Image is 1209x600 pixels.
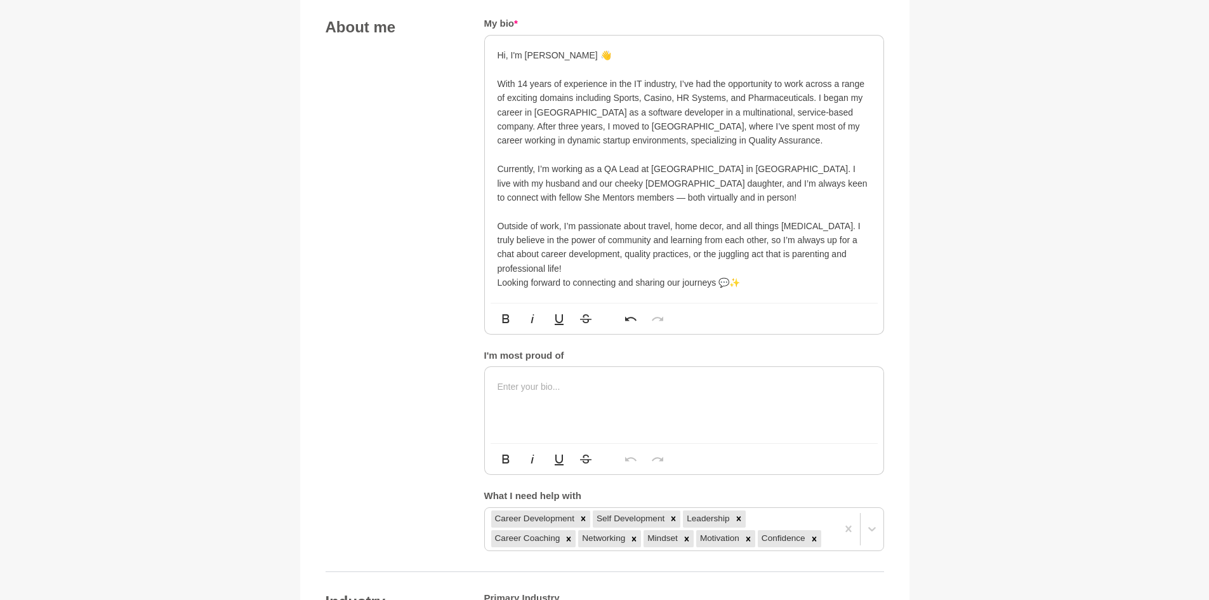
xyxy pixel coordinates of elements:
button: Underline (Ctrl+U) [547,446,571,472]
p: Currently, I’m working as a QA Lead at [GEOGRAPHIC_DATA] in [GEOGRAPHIC_DATA]. I live with my hus... [498,162,871,204]
button: Bold (Ctrl+B) [494,446,518,472]
button: Redo (Ctrl+Shift+Z) [645,446,670,472]
h5: I'm most proud of [484,350,884,362]
button: Redo (Ctrl+Shift+Z) [645,306,670,331]
button: Undo (Ctrl+Z) [619,446,643,472]
div: Leadership [683,510,731,527]
div: Confidence [758,530,807,547]
h5: What I need help with [484,490,884,502]
div: Mindset [644,530,680,547]
button: Italic (Ctrl+I) [520,446,545,472]
button: Underline (Ctrl+U) [547,306,571,331]
button: Strikethrough (Ctrl+S) [574,446,598,472]
h4: About me [326,18,459,37]
div: Career Development [491,510,576,527]
p: Outside of work, I’m passionate about travel, home decor, and all things [MEDICAL_DATA]. I truly ... [498,219,871,276]
div: Self Development [593,510,666,527]
div: Career Coaching [491,530,562,547]
p: Looking forward to connecting and sharing our journeys 💬✨ [498,276,871,290]
p: Hi, I'm [PERSON_NAME] 👋 [498,48,871,62]
p: With 14 years of experience in the IT industry, I’ve had the opportunity to work across a range o... [498,77,871,148]
h5: My bio [484,18,884,30]
div: Networking [578,530,627,547]
div: Motivation [696,530,741,547]
button: Bold (Ctrl+B) [494,306,518,331]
